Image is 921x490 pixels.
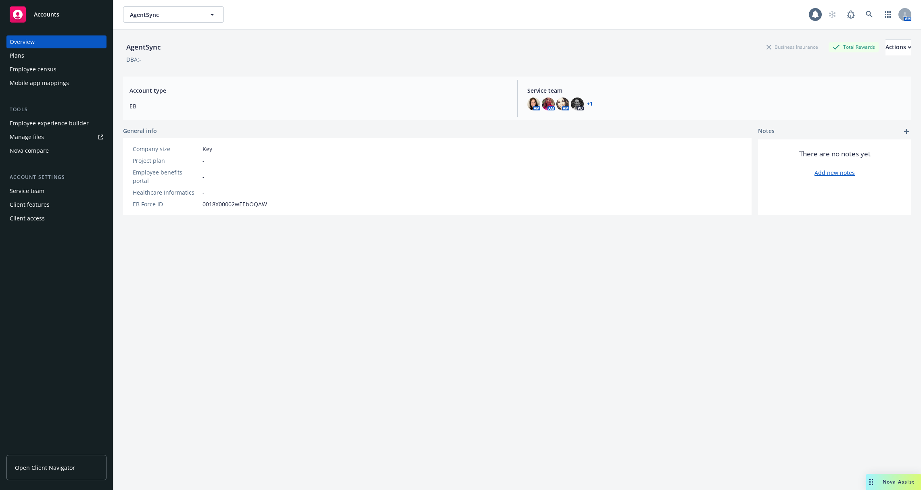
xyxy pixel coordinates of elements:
[542,98,555,110] img: photo
[824,6,840,23] a: Start snowing
[6,63,107,76] a: Employee census
[885,39,911,55] div: Actions
[133,156,199,165] div: Project plan
[587,102,593,106] a: +1
[203,188,205,197] span: -
[203,172,205,181] span: -
[571,98,584,110] img: photo
[6,173,107,181] div: Account settings
[6,185,107,197] a: Service team
[6,131,107,143] a: Manage files
[130,10,200,19] span: AgentSync
[527,86,905,95] span: Service team
[126,55,141,64] div: DBA: -
[203,145,212,153] span: Key
[866,474,921,490] button: Nova Assist
[129,86,507,95] span: Account type
[129,102,507,110] span: EB
[556,98,569,110] img: photo
[10,212,45,225] div: Client access
[6,117,107,130] a: Employee experience builder
[10,144,49,157] div: Nova compare
[123,6,224,23] button: AgentSync
[10,35,35,48] div: Overview
[10,185,44,197] div: Service team
[880,6,896,23] a: Switch app
[758,127,775,136] span: Notes
[10,198,50,211] div: Client features
[6,198,107,211] a: Client features
[34,11,59,18] span: Accounts
[6,212,107,225] a: Client access
[10,117,89,130] div: Employee experience builder
[123,42,164,52] div: AgentSync
[6,77,107,89] a: Mobile app mappings
[133,145,199,153] div: Company size
[902,127,911,136] a: add
[15,463,75,472] span: Open Client Navigator
[885,39,911,55] button: Actions
[829,42,879,52] div: Total Rewards
[6,144,107,157] a: Nova compare
[6,49,107,62] a: Plans
[843,6,859,23] a: Report a Bug
[861,6,877,23] a: Search
[10,131,44,143] div: Manage files
[203,200,267,208] span: 0018X00002wEEbOQAW
[762,42,822,52] div: Business Insurance
[123,127,157,135] span: General info
[133,188,199,197] div: Healthcare Informatics
[883,478,915,485] span: Nova Assist
[6,3,107,26] a: Accounts
[203,156,205,165] span: -
[814,168,855,177] a: Add new notes
[133,168,199,185] div: Employee benefits portal
[866,474,876,490] div: Drag to move
[10,63,56,76] div: Employee census
[10,49,24,62] div: Plans
[6,35,107,48] a: Overview
[799,149,871,159] span: There are no notes yet
[10,77,69,89] div: Mobile app mappings
[133,200,199,208] div: EB Force ID
[6,106,107,114] div: Tools
[527,98,540,110] img: photo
